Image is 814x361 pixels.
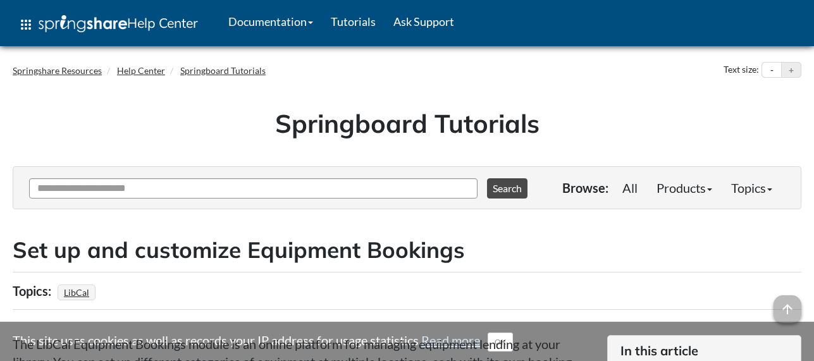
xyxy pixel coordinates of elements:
a: Tutorials [322,6,385,37]
a: Topics [722,175,782,200]
a: LibCal [62,283,91,302]
span: Help Center [127,15,198,31]
button: Decrease text size [762,63,781,78]
span: arrow_upward [774,295,801,323]
a: All [613,175,647,200]
button: Increase text size [782,63,801,78]
button: Search [487,178,527,199]
a: apps Help Center [9,6,207,44]
div: Text size: [721,62,762,78]
span: apps [18,17,34,32]
h3: In this article [620,342,788,360]
a: Springboard Tutorials [180,65,266,76]
p: Browse: [562,179,608,197]
a: Help Center [117,65,165,76]
img: Springshare [39,15,127,32]
div: Topics: [13,279,54,303]
a: Springshare Resources [13,65,102,76]
h2: Set up and customize Equipment Bookings [13,235,801,266]
a: arrow_upward [774,297,801,312]
a: Products [647,175,722,200]
a: Ask Support [385,6,463,37]
a: Documentation [219,6,322,37]
h1: Springboard Tutorials [22,106,792,141]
